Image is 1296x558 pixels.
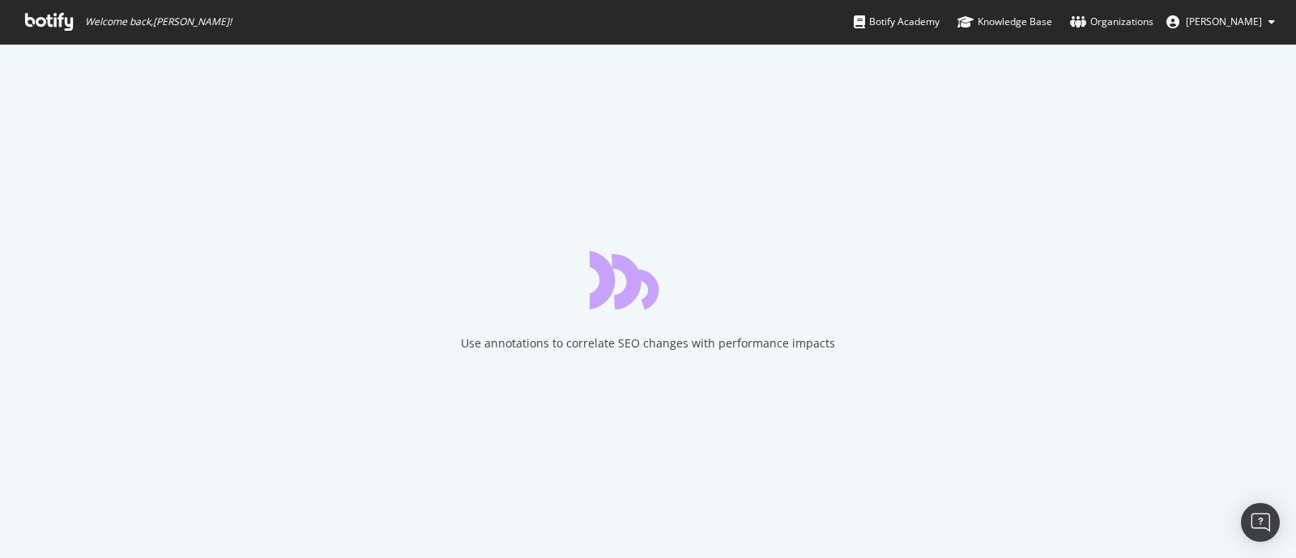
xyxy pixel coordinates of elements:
[1186,15,1262,28] span: Chloe Dudley
[957,14,1052,30] div: Knowledge Base
[854,14,940,30] div: Botify Academy
[1070,14,1153,30] div: Organizations
[1153,9,1288,35] button: [PERSON_NAME]
[85,15,232,28] span: Welcome back, [PERSON_NAME] !
[590,251,706,309] div: animation
[1241,503,1280,542] div: Open Intercom Messenger
[461,335,835,351] div: Use annotations to correlate SEO changes with performance impacts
